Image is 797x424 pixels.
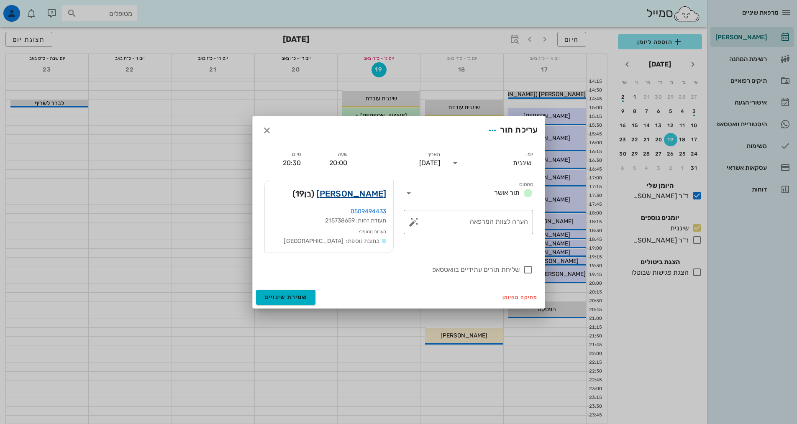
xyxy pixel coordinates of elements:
span: שמירת שינויים [264,294,308,301]
div: סטטוסתור אושר [404,186,533,200]
label: שעה [338,151,347,158]
div: תעודת זהות: 215738659 [272,216,387,225]
span: כתובת נוספת: [GEOGRAPHIC_DATA] [284,238,379,245]
label: סיום [292,151,301,158]
span: 19 [295,189,305,199]
label: שליחת תורים עתידיים בוואטסאפ [264,266,520,274]
label: יומן [526,151,533,158]
button: מחיקה מהיומן [499,291,541,303]
div: יומןשיננית [450,156,533,170]
a: [PERSON_NAME] [316,187,386,200]
button: שמירת שינויים [256,290,316,305]
div: שיננית [513,159,531,167]
label: סטטוס [519,181,533,188]
div: עריכת תור [485,123,538,138]
span: (בן ) [292,187,315,200]
span: תור אושר [494,189,520,197]
label: תאריך [427,151,440,158]
span: מחיקה מהיומן [502,294,538,300]
a: 0509494433 [351,208,387,215]
small: הערות מטופל: [359,229,386,235]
